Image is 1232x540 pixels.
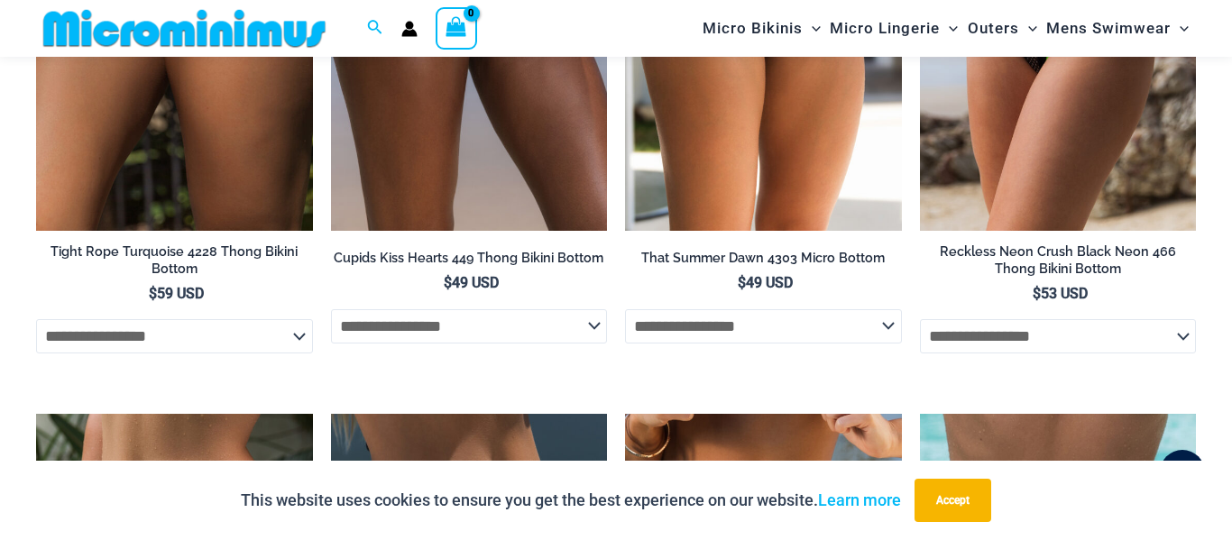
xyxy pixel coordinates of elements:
span: $ [444,274,452,291]
a: That Summer Dawn 4303 Micro Bottom [625,250,902,273]
a: Mens SwimwearMenu ToggleMenu Toggle [1042,5,1193,51]
span: Menu Toggle [803,5,821,51]
span: Micro Lingerie [830,5,940,51]
a: OutersMenu ToggleMenu Toggle [963,5,1042,51]
a: Micro BikinisMenu ToggleMenu Toggle [698,5,825,51]
bdi: 49 USD [444,274,499,291]
a: Reckless Neon Crush Black Neon 466 Thong Bikini Bottom [920,243,1197,284]
a: Search icon link [367,17,383,40]
h2: That Summer Dawn 4303 Micro Bottom [625,250,902,267]
span: Menu Toggle [1171,5,1189,51]
bdi: 53 USD [1033,285,1088,302]
span: Menu Toggle [1019,5,1037,51]
span: $ [738,274,746,291]
h2: Reckless Neon Crush Black Neon 466 Thong Bikini Bottom [920,243,1197,277]
a: Learn more [818,490,901,509]
a: Tight Rope Turquoise 4228 Thong Bikini Bottom [36,243,313,284]
bdi: 49 USD [738,274,793,291]
img: MM SHOP LOGO FLAT [36,8,333,49]
span: Outers [968,5,1019,51]
h2: Tight Rope Turquoise 4228 Thong Bikini Bottom [36,243,313,277]
a: Account icon link [401,21,418,37]
span: $ [149,285,157,302]
span: Menu Toggle [940,5,958,51]
span: $ [1033,285,1041,302]
h2: Cupids Kiss Hearts 449 Thong Bikini Bottom [331,250,608,267]
bdi: 59 USD [149,285,204,302]
button: Accept [915,479,991,522]
span: Mens Swimwear [1046,5,1171,51]
p: This website uses cookies to ensure you get the best experience on our website. [241,487,901,514]
a: Micro LingerieMenu ToggleMenu Toggle [825,5,962,51]
span: Micro Bikinis [703,5,803,51]
a: View Shopping Cart, empty [436,7,477,49]
nav: Site Navigation [695,3,1196,54]
a: Cupids Kiss Hearts 449 Thong Bikini Bottom [331,250,608,273]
